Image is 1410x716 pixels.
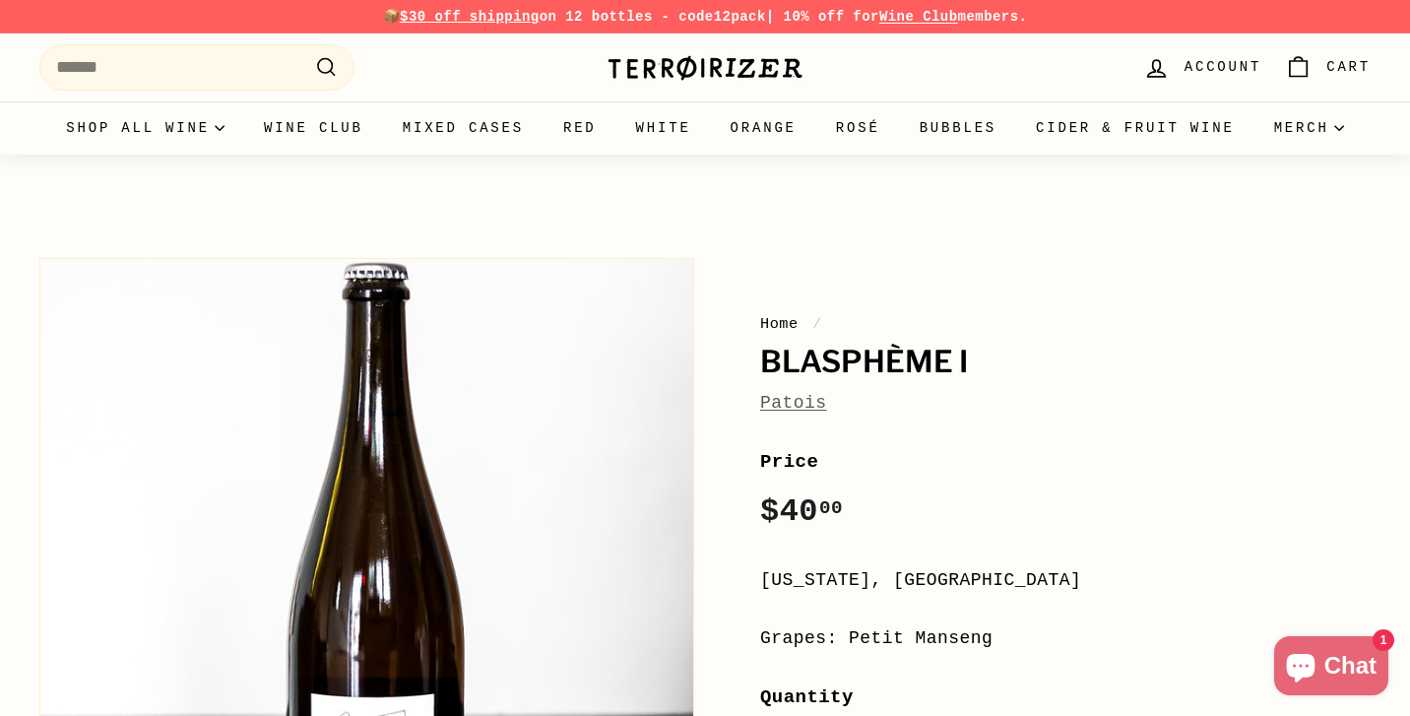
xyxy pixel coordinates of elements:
a: Wine Club [879,9,958,25]
a: Home [760,315,799,333]
div: Grapes: Petit Manseng [760,624,1371,653]
span: / [807,315,827,333]
label: Price [760,447,1371,477]
span: $40 [760,493,843,530]
span: Account [1185,56,1261,78]
a: Wine Club [244,101,383,155]
label: Quantity [760,683,1371,712]
p: 📦 on 12 bottles - code | 10% off for members. [39,6,1371,28]
a: Cart [1273,38,1382,97]
span: $30 off shipping [400,9,540,25]
a: Rosé [816,101,900,155]
a: Patois [760,393,827,413]
a: Account [1131,38,1273,97]
a: White [616,101,711,155]
inbox-online-store-chat: Shopify online store chat [1268,636,1394,700]
a: Red [544,101,616,155]
div: [US_STATE], [GEOGRAPHIC_DATA] [760,566,1371,595]
a: Cider & Fruit Wine [1016,101,1254,155]
summary: Shop all wine [46,101,244,155]
a: Orange [711,101,816,155]
nav: breadcrumbs [760,312,1371,336]
a: Bubbles [900,101,1016,155]
sup: 00 [819,497,843,519]
summary: Merch [1254,101,1364,155]
a: Mixed Cases [383,101,544,155]
span: Cart [1326,56,1371,78]
h1: Blasphème I [760,346,1371,379]
strong: 12pack [714,9,766,25]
